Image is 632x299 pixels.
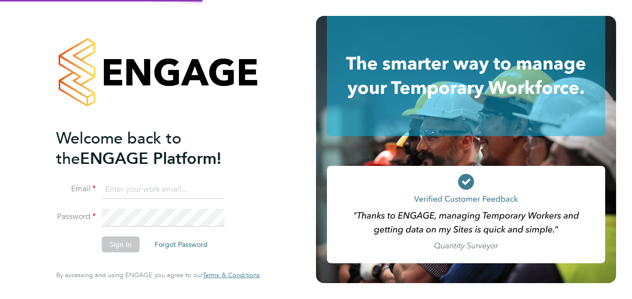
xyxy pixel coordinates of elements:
[56,128,250,169] h2: ENGAGE Platform!
[56,271,260,279] span: By accessing and using ENGAGE you agree to our
[147,236,216,252] button: Forgot Password
[56,212,96,222] label: Password
[102,236,140,252] button: Sign In
[56,129,181,168] span: Welcome back to the
[56,184,96,194] label: Email
[203,271,260,279] a: Terms & Conditions
[102,181,225,199] input: Enter your work email...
